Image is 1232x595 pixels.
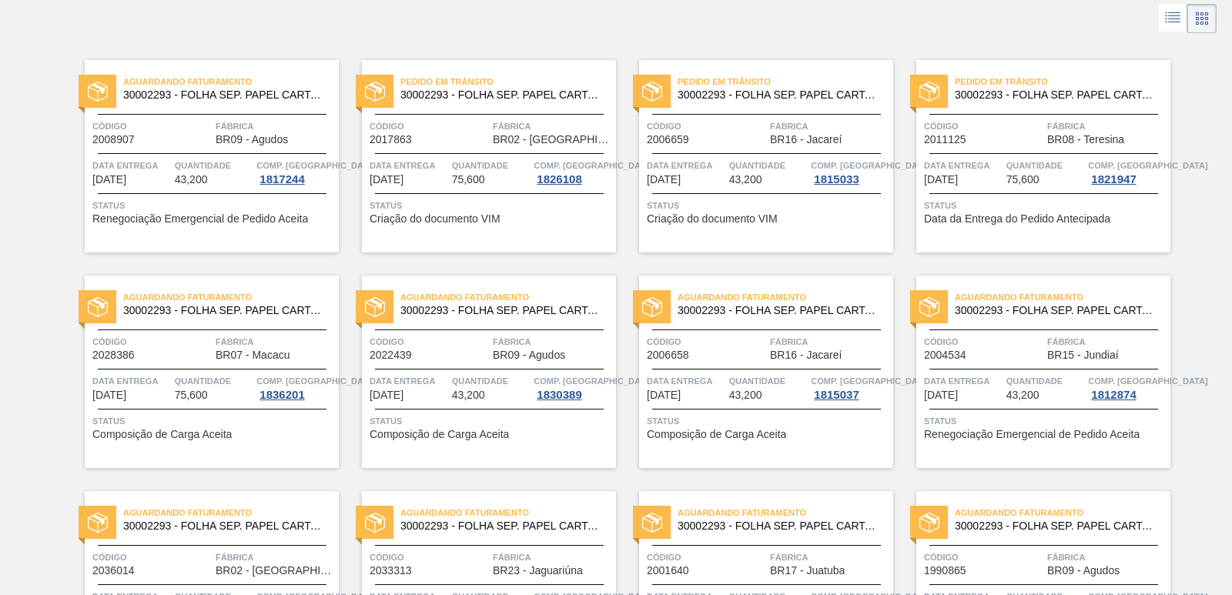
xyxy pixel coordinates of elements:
[770,349,842,361] span: BR16 - Jacareí
[88,297,108,317] img: status
[216,565,335,577] span: BR02 - Sergipe
[647,334,766,349] span: Código
[92,134,135,145] span: 2008907
[92,550,212,565] span: Código
[647,174,681,186] span: 01/10/2025
[647,565,689,577] span: 2001640
[919,513,939,533] img: status
[729,158,808,173] span: Quantidade
[534,373,612,401] a: Comp. [GEOGRAPHIC_DATA]1830389
[365,297,385,317] img: status
[924,429,1140,440] span: Renegociação Emergencial de Pedido Aceita
[770,565,845,577] span: BR17 - Juatuba
[534,389,584,401] div: 1830389
[175,158,253,173] span: Quantidade
[370,174,403,186] span: 30/09/2025
[1088,389,1139,401] div: 1812874
[647,413,889,429] span: Status
[493,550,612,565] span: Fábrica
[256,373,376,389] span: Comp. Carga
[216,550,335,565] span: Fábrica
[123,74,339,89] span: Aguardando Faturamento
[370,334,489,349] span: Código
[370,373,448,389] span: Data entrega
[729,174,762,186] span: 43,200
[534,158,612,186] a: Comp. [GEOGRAPHIC_DATA]1826108
[256,158,376,173] span: Comp. Carga
[647,429,786,440] span: Composição de Carga Aceita
[924,349,966,361] span: 2004534
[175,373,253,389] span: Quantidade
[924,565,966,577] span: 1990865
[1047,565,1120,577] span: BR09 - Agudos
[123,89,326,101] span: 30002293 - FOLHA SEP. PAPEL CARTAO 1200x1000M 350g
[216,134,288,145] span: BR09 - Agudos
[92,198,335,213] span: Status
[811,389,862,401] div: 1815037
[678,520,881,532] span: 30002293 - FOLHA SEP. PAPEL CARTAO 1200x1000M 350g
[92,413,335,429] span: Status
[400,520,604,532] span: 30002293 - FOLHA SEP. PAPEL CARTAO 1200x1000M 350g
[400,305,604,316] span: 30002293 - FOLHA SEP. PAPEL CARTAO 1200x1000M 350g
[1047,134,1124,145] span: BR08 - Teresina
[647,119,766,134] span: Código
[92,429,232,440] span: Composição de Carga Aceita
[647,373,725,389] span: Data entrega
[924,119,1043,134] span: Código
[924,158,1003,173] span: Data entrega
[92,213,308,225] span: Renegociação Emergencial de Pedido Aceita
[452,174,485,186] span: 75,600
[811,373,889,401] a: Comp. [GEOGRAPHIC_DATA]1815037
[256,373,335,401] a: Comp. [GEOGRAPHIC_DATA]1836201
[339,60,616,252] a: statusPedido em Trânsito30002293 - FOLHA SEP. PAPEL CARTAO 1200x1000M 350gCódigo2017863FábricaBR0...
[216,349,290,361] span: BR07 - Macacu
[216,119,335,134] span: Fábrica
[370,413,612,429] span: Status
[256,158,335,186] a: Comp. [GEOGRAPHIC_DATA]1817244
[811,373,930,389] span: Comp. Carga
[647,158,725,173] span: Data entrega
[647,349,689,361] span: 2006658
[955,305,1158,316] span: 30002293 - FOLHA SEP. PAPEL CARTAO 1200x1000M 350g
[493,565,583,577] span: BR23 - Jaguariúna
[616,60,893,252] a: statusPedido em Trânsito30002293 - FOLHA SEP. PAPEL CARTAO 1200x1000M 350gCódigo2006659FábricaBR1...
[534,373,653,389] span: Comp. Carga
[647,389,681,401] span: 03/10/2025
[452,158,531,173] span: Quantidade
[1006,158,1085,173] span: Quantidade
[123,305,326,316] span: 30002293 - FOLHA SEP. PAPEL CARTAO 1200x1000M 350g
[123,520,326,532] span: 30002293 - FOLHA SEP. PAPEL CARTAO 1200x1000M 350g
[924,213,1110,225] span: Data da Entrega do Pedido Antecipada
[678,74,893,89] span: Pedido em Trânsito
[62,276,339,468] a: statusAguardando Faturamento30002293 - FOLHA SEP. PAPEL CARTAO 1200x1000M 350gCódigo2028386Fábric...
[88,82,108,102] img: status
[924,373,1003,389] span: Data entrega
[642,82,662,102] img: status
[1088,373,1167,401] a: Comp. [GEOGRAPHIC_DATA]1812874
[919,297,939,317] img: status
[1047,334,1167,349] span: Fábrica
[256,389,307,401] div: 1836201
[811,158,930,173] span: Comp. Carga
[370,134,412,145] span: 2017863
[92,158,171,173] span: Data entrega
[370,429,509,440] span: Composição de Carga Aceita
[216,334,335,349] span: Fábrica
[811,158,889,186] a: Comp. [GEOGRAPHIC_DATA]1815033
[647,134,689,145] span: 2006659
[1006,373,1085,389] span: Quantidade
[642,513,662,533] img: status
[400,74,616,89] span: Pedido em Trânsito
[370,550,489,565] span: Código
[452,373,531,389] span: Quantidade
[370,565,412,577] span: 2033313
[1047,119,1167,134] span: Fábrica
[642,297,662,317] img: status
[924,413,1167,429] span: Status
[616,276,893,468] a: statusAguardando Faturamento30002293 - FOLHA SEP. PAPEL CARTAO 1200x1000M 350gCódigo2006658Fábric...
[770,119,889,134] span: Fábrica
[893,60,1170,252] a: statusPedido em Trânsito30002293 - FOLHA SEP. PAPEL CARTAO 1200x1000M 350gCódigo2011125FábricaBR0...
[175,174,208,186] span: 43,200
[493,119,612,134] span: Fábrica
[893,276,1170,468] a: statusAguardando Faturamento30002293 - FOLHA SEP. PAPEL CARTAO 1200x1000M 350gCódigo2004534Fábric...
